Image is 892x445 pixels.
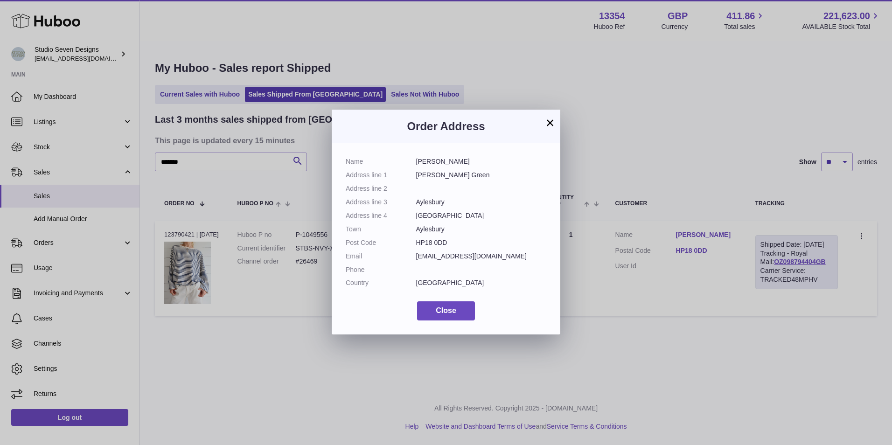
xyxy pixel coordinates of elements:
[346,238,416,247] dt: Post Code
[416,211,547,220] dd: [GEOGRAPHIC_DATA]
[416,225,547,234] dd: Aylesbury
[346,252,416,261] dt: Email
[416,157,547,166] dd: [PERSON_NAME]
[417,301,475,320] button: Close
[416,238,547,247] dd: HP18 0DD
[346,211,416,220] dt: Address line 4
[544,117,556,128] button: ×
[416,278,547,287] dd: [GEOGRAPHIC_DATA]
[346,278,416,287] dt: Country
[416,252,547,261] dd: [EMAIL_ADDRESS][DOMAIN_NAME]
[346,225,416,234] dt: Town
[416,171,547,180] dd: [PERSON_NAME] Green
[346,119,546,134] h3: Order Address
[346,265,416,274] dt: Phone
[436,306,456,314] span: Close
[346,184,416,193] dt: Address line 2
[346,198,416,207] dt: Address line 3
[346,157,416,166] dt: Name
[346,171,416,180] dt: Address line 1
[416,198,547,207] dd: Aylesbury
